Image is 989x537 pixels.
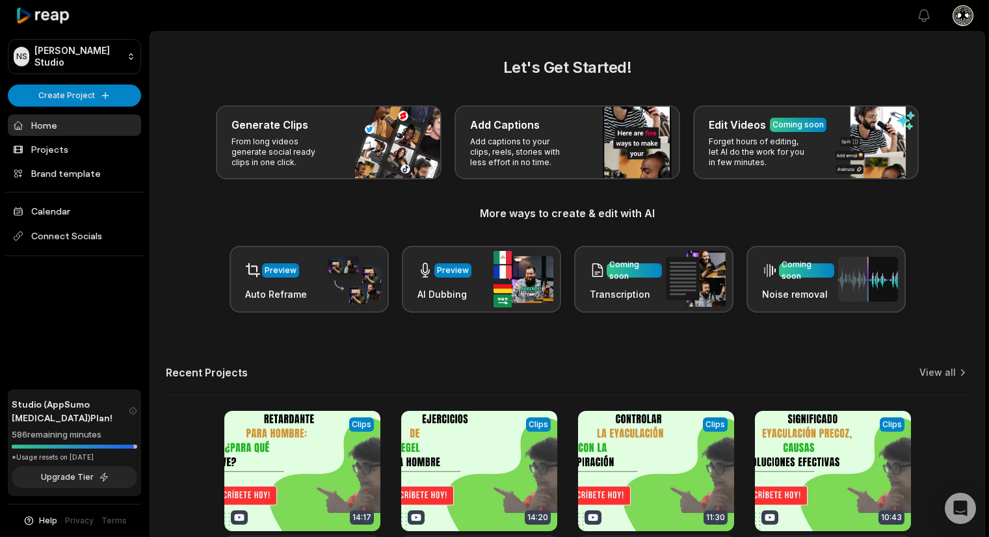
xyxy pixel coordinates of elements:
a: Home [8,114,141,136]
div: Coming soon [772,119,824,131]
h3: Edit Videos [709,117,766,133]
div: Preview [265,265,297,276]
p: From long videos generate social ready clips in one click. [231,137,332,168]
a: View all [919,366,956,379]
h2: Recent Projects [166,366,248,379]
p: Forget hours of editing, let AI do the work for you in few minutes. [709,137,810,168]
a: Terms [101,515,127,527]
a: Privacy [65,515,94,527]
h2: Let's Get Started! [166,56,969,79]
div: 586 remaining minutes [12,428,137,441]
p: [PERSON_NAME] Studio [34,45,122,68]
h3: More ways to create & edit with AI [166,205,969,221]
span: Connect Socials [8,224,141,248]
p: Add captions to your clips, reels, stories with less effort in no time. [470,137,571,168]
h3: Noise removal [762,287,834,301]
div: *Usage resets on [DATE] [12,452,137,462]
h3: Generate Clips [231,117,308,133]
img: ai_dubbing.png [494,251,553,308]
img: transcription.png [666,251,726,307]
h3: Auto Reframe [245,287,307,301]
button: Help [23,515,57,527]
a: Projects [8,138,141,160]
a: Brand template [8,163,141,184]
h3: Transcription [590,287,662,301]
a: Calendar [8,200,141,222]
div: Coming soon [782,259,832,282]
div: Coming soon [609,259,659,282]
img: auto_reframe.png [321,254,381,305]
div: Open Intercom Messenger [945,493,976,524]
button: Upgrade Tier [12,466,137,488]
div: NS [14,47,29,66]
div: Preview [437,265,469,276]
span: Help [39,515,57,527]
img: noise_removal.png [838,257,898,302]
button: Create Project [8,85,141,107]
h3: Add Captions [470,117,540,133]
h3: AI Dubbing [417,287,471,301]
span: Studio (AppSumo [MEDICAL_DATA]) Plan! [12,397,129,425]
